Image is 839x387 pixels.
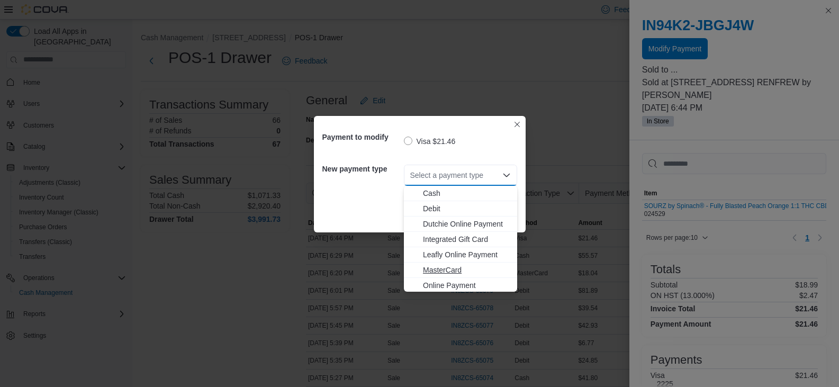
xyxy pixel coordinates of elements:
button: Close list of options [502,171,511,179]
button: Dutchie Online Payment [404,217,517,232]
button: Cash [404,186,517,201]
h5: Payment to modify [322,127,402,148]
input: Accessible screen reader label [410,169,411,182]
button: MasterCard [404,263,517,278]
span: Online Payment [423,280,511,291]
span: Dutchie Online Payment [423,219,511,229]
button: Closes this modal window [511,118,524,131]
span: Debit [423,203,511,214]
button: Online Payment [404,278,517,293]
h5: New payment type [322,158,402,179]
div: Choose from the following options [404,186,517,324]
button: Debit [404,201,517,217]
span: Cash [423,188,511,199]
label: Visa $21.46 [404,135,456,148]
span: Integrated Gift Card [423,234,511,245]
span: MasterCard [423,265,511,275]
button: Integrated Gift Card [404,232,517,247]
span: Leafly Online Payment [423,249,511,260]
button: Leafly Online Payment [404,247,517,263]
